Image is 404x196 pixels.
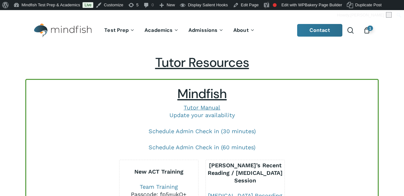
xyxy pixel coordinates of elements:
[184,104,220,111] a: Tutor Manual
[83,2,93,8] a: Live
[350,13,384,17] span: [PERSON_NAME]
[140,183,178,190] a: Team Training
[25,19,379,42] header: Main Menu
[134,168,183,175] b: New ACT Training
[149,128,256,134] a: Schedule Admin Check in (30 minutes)
[149,144,255,151] a: Schedule Admin Check in (60 minutes)
[309,27,330,33] span: Contact
[169,112,235,118] a: Update your availability
[208,162,283,184] b: [PERSON_NAME]’s Recent Reading / [MEDICAL_DATA] Session
[297,24,343,37] a: Contact
[233,27,249,33] span: About
[100,19,260,42] nav: Main Menu
[229,28,260,33] a: About
[335,10,394,20] a: Howdy,
[363,27,370,34] a: Cart
[188,27,217,33] span: Admissions
[155,54,249,71] span: Tutor Resources
[273,3,277,7] div: Focus keyphrase not set
[177,86,227,102] span: Mindfish
[144,27,173,33] span: Academics
[104,27,129,33] span: Test Prep
[367,26,373,31] span: 1
[140,28,184,33] a: Academics
[100,28,140,33] a: Test Prep
[184,28,229,33] a: Admissions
